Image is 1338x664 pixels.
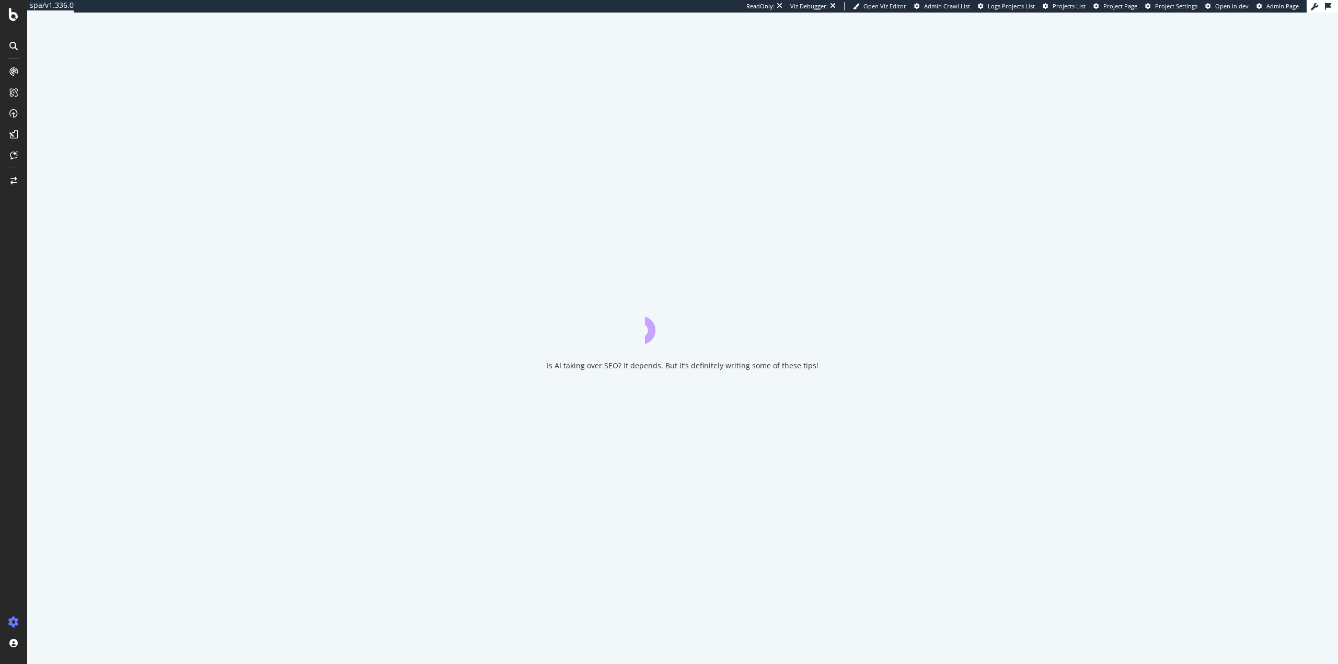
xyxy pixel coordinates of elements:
a: Open in dev [1205,2,1249,10]
span: Logs Projects List [988,2,1035,10]
span: Open in dev [1215,2,1249,10]
a: Projects List [1043,2,1086,10]
a: Project Settings [1145,2,1197,10]
span: Project Settings [1155,2,1197,10]
a: Admin Page [1256,2,1299,10]
div: animation [645,306,720,344]
a: Project Page [1093,2,1137,10]
div: Viz Debugger: [790,2,828,10]
span: Admin Crawl List [924,2,970,10]
span: Project Page [1103,2,1137,10]
span: Open Viz Editor [863,2,906,10]
a: Admin Crawl List [914,2,970,10]
span: Projects List [1053,2,1086,10]
span: Admin Page [1266,2,1299,10]
div: ReadOnly: [746,2,775,10]
div: Is AI taking over SEO? It depends. But it’s definitely writing some of these tips! [547,360,818,371]
a: Logs Projects List [978,2,1035,10]
a: Open Viz Editor [853,2,906,10]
